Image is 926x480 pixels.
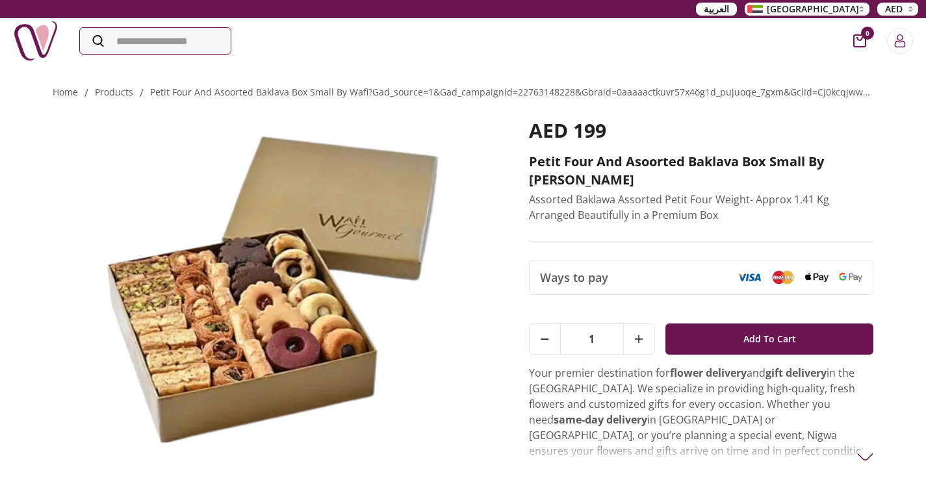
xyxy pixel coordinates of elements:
a: products [95,86,133,98]
img: Google Pay [839,273,862,282]
img: Apple Pay [805,273,829,283]
button: Login [887,28,913,54]
button: cart-button [853,34,866,47]
a: Home [53,86,78,98]
img: arrow [857,449,873,465]
img: Nigwa-uae-gifts [13,18,58,64]
span: Ways to pay [540,268,608,286]
h2: Petit Four and Asoorted Baklava Box Small By [PERSON_NAME] [529,153,874,189]
img: Arabic_dztd3n.png [747,5,763,13]
strong: same-day delivery [554,412,647,427]
button: Add To Cart [665,323,874,355]
p: Assorted Baklawa Assorted Petit Four Weight- Approx 1.41 Kg Arranged Beautifully in a Premium Box [529,192,874,223]
span: AED [885,3,903,16]
input: Search [80,28,231,54]
span: [GEOGRAPHIC_DATA] [767,3,859,16]
span: 1 [561,324,623,354]
strong: gift delivery [765,366,827,380]
li: / [140,85,144,101]
button: AED [877,3,918,16]
span: 0 [861,27,874,40]
img: Mastercard [771,270,795,284]
span: AED 199 [529,117,606,144]
button: [GEOGRAPHIC_DATA] [745,3,869,16]
img: Petit Four and Asoorted Baklava Box Small By Wafi [53,119,493,453]
img: Visa [738,273,761,282]
strong: flower delivery [670,366,747,380]
span: العربية [704,3,729,16]
li: / [84,85,88,101]
span: Add To Cart [743,327,796,351]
